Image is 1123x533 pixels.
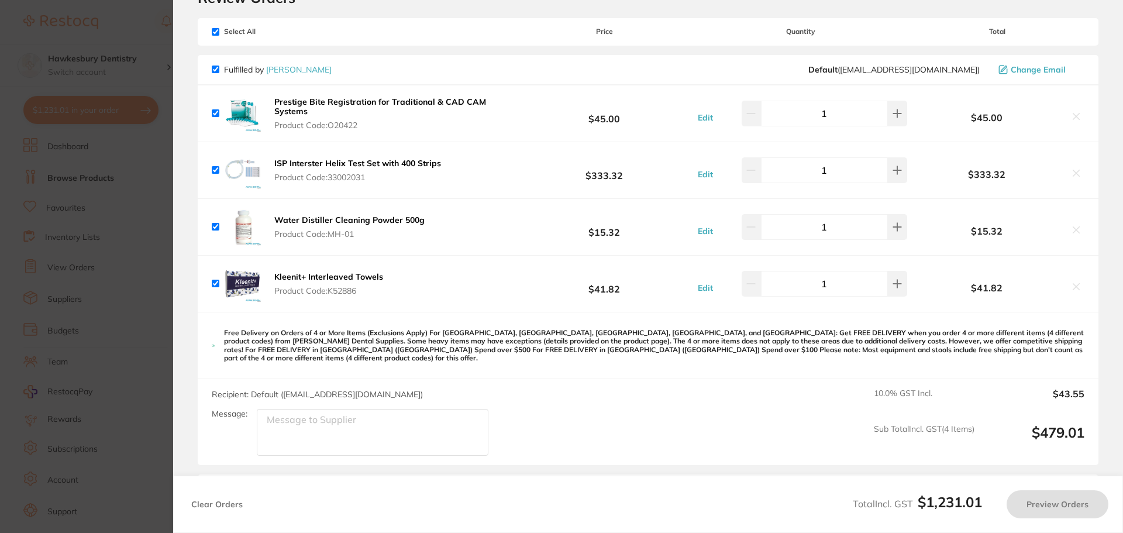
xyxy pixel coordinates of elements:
span: Product Code: MH-01 [274,229,425,239]
img: ZXNlZ3hseg [224,152,261,189]
label: Message: [212,409,247,419]
button: Preview Orders [1007,490,1108,518]
b: $15.32 [910,226,1063,236]
b: ISP Interster Helix Test Set with 400 Strips [274,158,441,169]
button: Edit [694,226,716,236]
b: $333.32 [910,169,1063,180]
button: Edit [694,169,716,180]
button: Edit [694,283,716,293]
b: $1,231.01 [918,493,982,511]
button: Change Email [995,64,1084,75]
b: $45.00 [517,102,691,124]
span: Sub Total Incl. GST ( 4 Items) [874,424,974,456]
img: bXIzc2RhcA [224,95,261,132]
b: Kleenit+ Interleaved Towels [274,271,383,282]
span: Product Code: O20422 [274,121,514,130]
span: save@adamdental.com.au [808,65,980,74]
b: $41.82 [910,283,1063,293]
b: Prestige Bite Registration for Traditional & CAD CAM Systems [274,97,486,116]
b: $45.00 [910,112,1063,123]
button: Prestige Bite Registration for Traditional & CAD CAM Systems Product Code:O20422 [271,97,517,130]
span: Product Code: 33002031 [274,173,441,182]
span: Recipient: Default ( [EMAIL_ADDRESS][DOMAIN_NAME] ) [212,389,423,400]
b: $333.32 [517,159,691,181]
span: Total Incl. GST [853,498,982,510]
button: ISP Interster Helix Test Set with 400 Strips Product Code:33002031 [271,158,445,183]
output: $479.01 [984,424,1084,456]
span: Select All [212,27,329,36]
output: $43.55 [984,388,1084,414]
p: Fulfilled by [224,65,332,74]
span: Price [517,27,691,36]
img: ZzByejQydA [224,265,261,302]
b: $15.32 [517,216,691,238]
b: Water Distiller Cleaning Powder 500g [274,215,425,225]
p: Free Delivery on Orders of 4 or More Items (Exclusions Apply) For [GEOGRAPHIC_DATA], [GEOGRAPHIC_... [224,329,1084,363]
button: Water Distiller Cleaning Powder 500g Product Code:MH-01 [271,215,428,239]
span: Total [910,27,1084,36]
img: aWpnc2xzOA [224,208,261,246]
button: Clear Orders [188,490,246,518]
span: 10.0 % GST Incl. [874,388,974,414]
a: [PERSON_NAME] [266,64,332,75]
button: Kleenit+ Interleaved Towels Product Code:K52886 [271,271,387,296]
span: Change Email [1011,65,1066,74]
button: Edit [694,112,716,123]
span: Product Code: K52886 [274,286,383,295]
b: Default [808,64,838,75]
span: Quantity [692,27,910,36]
b: $41.82 [517,273,691,294]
